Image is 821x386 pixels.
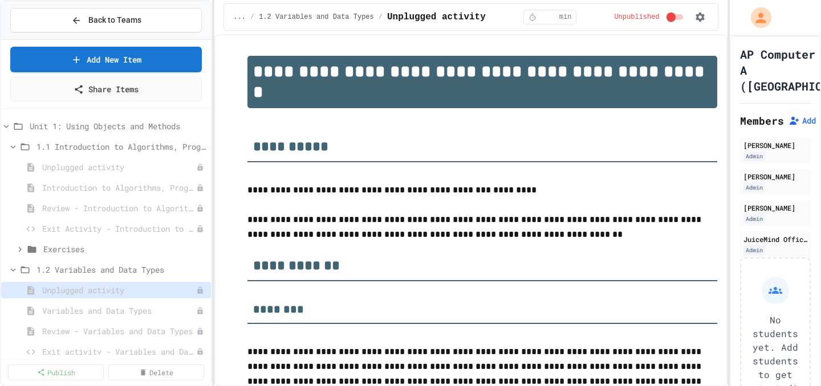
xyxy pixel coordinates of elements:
div: My Account [739,5,774,31]
iframe: chat widget [726,291,810,339]
div: Unpublished [196,307,204,315]
button: Back to Teams [10,8,202,32]
div: Unpublished [196,225,204,233]
span: min [559,13,572,22]
span: Exit activity - Variables and Data Types [42,346,196,358]
iframe: chat widget [773,340,810,375]
div: JuiceMind Official [743,234,807,244]
span: 1.1 Introduction to Algorithms, Programming, and Compilers [36,141,206,153]
h2: Members [740,113,784,129]
div: [PERSON_NAME] [743,203,807,213]
span: Unplugged activity [42,161,196,173]
span: Back to Teams [88,14,141,26]
span: 1.2 Variables and Data Types [259,13,374,22]
a: Add New Item [10,47,202,72]
div: Admin [743,214,765,224]
span: Exit Activity - Introduction to Algorithms, Programming, and Compilers [42,223,196,235]
span: Introduction to Algorithms, Programming, and Compilers [42,182,196,194]
span: Review - Variables and Data Types [42,325,196,337]
span: 1.2 Variables and Data Types [36,264,206,276]
div: Unpublished [196,184,204,192]
span: Unit 1: Using Objects and Methods [30,120,206,132]
div: Admin [743,245,765,255]
div: Admin [743,183,765,192]
div: Admin [743,151,765,161]
span: / [250,13,254,22]
div: Unpublished [196,204,204,212]
div: Unpublished [196,163,204,171]
span: Unplugged activity [42,284,196,296]
span: / [379,13,383,22]
button: Add [789,115,816,126]
a: Share Items [10,77,202,101]
span: Unpublished [614,13,659,22]
div: Unpublished [196,327,204,335]
a: Delete [108,364,204,380]
span: Variables and Data Types [42,305,196,317]
div: Unpublished [196,348,204,356]
a: Publish [8,364,104,380]
span: Review - Introduction to Algorithms, Programming, and Compilers [42,202,196,214]
div: [PERSON_NAME] [743,140,807,150]
div: [PERSON_NAME] [743,171,807,182]
span: Unplugged activity [387,10,486,24]
span: Exercises [43,243,206,255]
div: Unpublished [196,286,204,294]
span: ... [233,13,246,22]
